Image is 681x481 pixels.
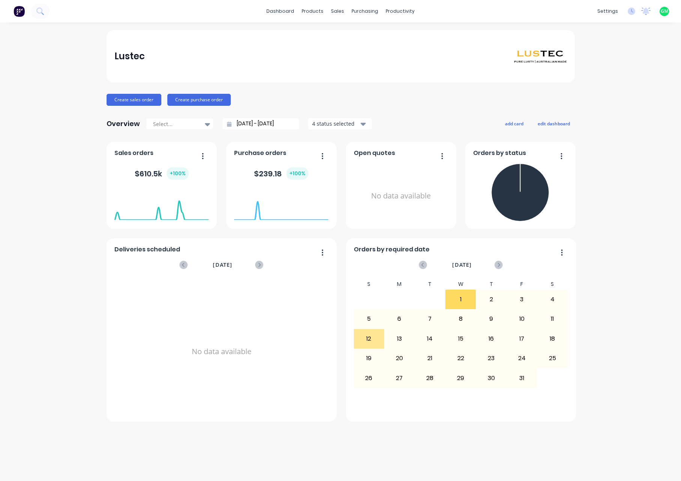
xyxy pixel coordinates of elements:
div: 25 [537,349,567,368]
span: Purchase orders [234,149,286,158]
span: [DATE] [452,261,472,269]
div: No data available [114,279,328,424]
div: $ 610.5k [135,167,189,180]
div: 15 [446,329,476,348]
div: 4 [537,290,567,309]
div: 2 [476,290,506,309]
div: 6 [385,310,415,328]
div: 28 [415,368,445,387]
div: M [384,279,415,290]
div: 17 [507,329,537,348]
div: 9 [476,310,506,328]
div: 13 [385,329,415,348]
img: Factory [14,6,25,17]
div: 27 [385,368,415,387]
div: T [476,279,507,290]
div: Lustec [114,49,145,64]
div: 21 [415,349,445,368]
div: 4 status selected [312,120,359,128]
div: 8 [446,310,476,328]
div: 3 [507,290,537,309]
div: + 100 % [286,167,308,180]
div: products [298,6,327,17]
span: Sales orders [114,149,153,158]
div: 11 [537,310,567,328]
button: 4 status selected [308,118,372,129]
div: 5 [354,310,384,328]
div: 19 [354,349,384,368]
div: 23 [476,349,506,368]
span: Orders by required date [354,245,430,254]
div: settings [594,6,622,17]
button: Create sales order [107,94,161,106]
div: 1 [446,290,476,309]
span: GM [661,8,668,15]
span: Open quotes [354,149,395,158]
div: 18 [537,329,567,348]
div: 10 [507,310,537,328]
div: + 100 % [167,167,189,180]
div: No data available [354,161,448,231]
div: S [353,279,384,290]
div: T [415,279,445,290]
a: dashboard [263,6,298,17]
span: [DATE] [213,261,232,269]
div: S [537,279,568,290]
div: sales [327,6,348,17]
div: 24 [507,349,537,368]
div: 20 [385,349,415,368]
div: Overview [107,116,140,131]
div: 14 [415,329,445,348]
div: purchasing [348,6,382,17]
img: Lustec [514,50,567,63]
div: F [507,279,537,290]
span: Orders by status [473,149,526,158]
div: 30 [476,368,506,387]
div: 12 [354,329,384,348]
div: 29 [446,368,476,387]
div: 22 [446,349,476,368]
button: Create purchase order [167,94,231,106]
button: edit dashboard [533,119,575,128]
div: 26 [354,368,384,387]
div: productivity [382,6,418,17]
div: 16 [476,329,506,348]
div: 31 [507,368,537,387]
div: $ 239.18 [254,167,308,180]
button: add card [500,119,528,128]
div: 7 [415,310,445,328]
div: W [445,279,476,290]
